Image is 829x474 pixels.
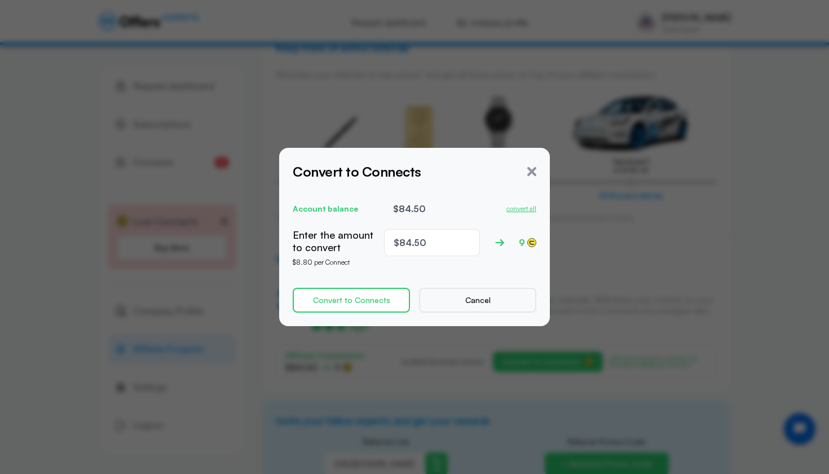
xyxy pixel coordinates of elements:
[293,258,373,267] p: $8.80 per Connect
[293,229,373,253] p: Enter the amount to convert
[293,288,410,313] button: Convert to Connects
[393,202,426,216] p: $84.50
[293,203,358,215] p: Account balance
[293,161,421,182] h5: Convert to Connects
[394,236,399,249] span: $
[419,288,536,313] button: Cancel
[506,203,536,214] button: convert all
[519,236,525,249] span: 9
